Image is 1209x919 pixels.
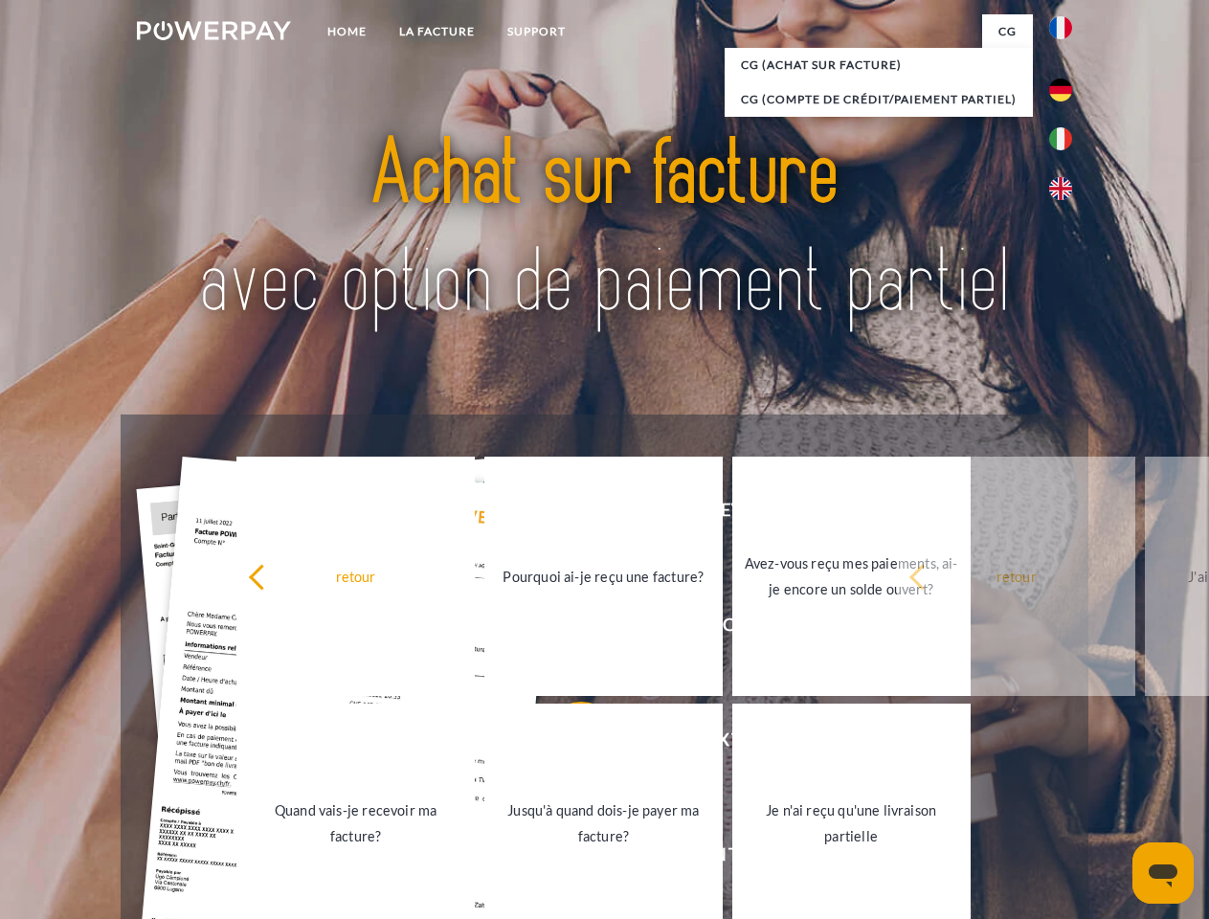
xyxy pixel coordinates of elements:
[1049,16,1072,39] img: fr
[1049,127,1072,150] img: it
[311,14,383,49] a: Home
[137,21,291,40] img: logo-powerpay-white.svg
[496,563,711,589] div: Pourquoi ai-je reçu une facture?
[744,550,959,602] div: Avez-vous reçu mes paiements, ai-je encore un solde ouvert?
[725,48,1033,82] a: CG (achat sur facture)
[982,14,1033,49] a: CG
[732,457,971,696] a: Avez-vous reçu mes paiements, ai-je encore un solde ouvert?
[183,92,1026,367] img: title-powerpay_fr.svg
[744,797,959,849] div: Je n'ai reçu qu'une livraison partielle
[725,82,1033,117] a: CG (Compte de crédit/paiement partiel)
[248,563,463,589] div: retour
[491,14,582,49] a: Support
[1132,842,1194,904] iframe: Bouton de lancement de la fenêtre de messagerie
[1049,78,1072,101] img: de
[496,797,711,849] div: Jusqu'à quand dois-je payer ma facture?
[908,563,1124,589] div: retour
[248,797,463,849] div: Quand vais-je recevoir ma facture?
[383,14,491,49] a: LA FACTURE
[1049,177,1072,200] img: en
